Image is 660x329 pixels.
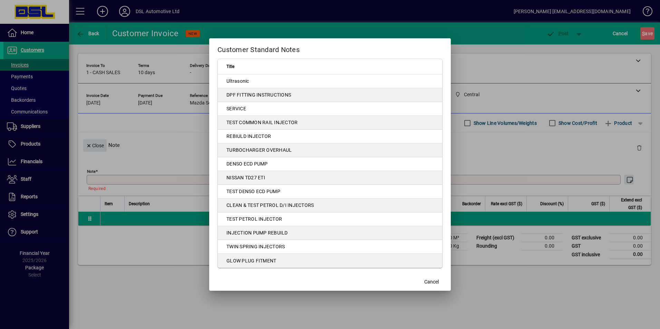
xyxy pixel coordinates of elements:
[218,102,442,116] td: SERVICE
[420,276,443,288] button: Cancel
[218,212,442,226] td: TEST PETROL INJECTOR
[226,63,234,70] span: Title
[218,226,442,240] td: INJECTION PUMP REBUILD
[218,199,442,212] td: CLEAN & TEST PETROL D/I INJECTORS
[218,185,442,199] td: TEST DENSO ECD PUMP
[218,74,442,88] td: Ultrasonic
[218,240,442,254] td: TWIN SPRING INJECTORS
[218,130,442,143] td: REBIULD INJECTOR
[218,116,442,130] td: TEST COMMON RAIL INJECTOR
[209,38,451,58] h2: Customer Standard Notes
[424,278,439,286] span: Cancel
[218,157,442,171] td: DENSO ECD PUMP
[218,171,442,185] td: NISSAN TD27 ETI
[218,254,442,268] td: GLOW PLUG FITMENT
[218,88,442,102] td: DPF FITTING INSTRUCTIONS
[218,143,442,157] td: TURBOCHARGER OVERHAUL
